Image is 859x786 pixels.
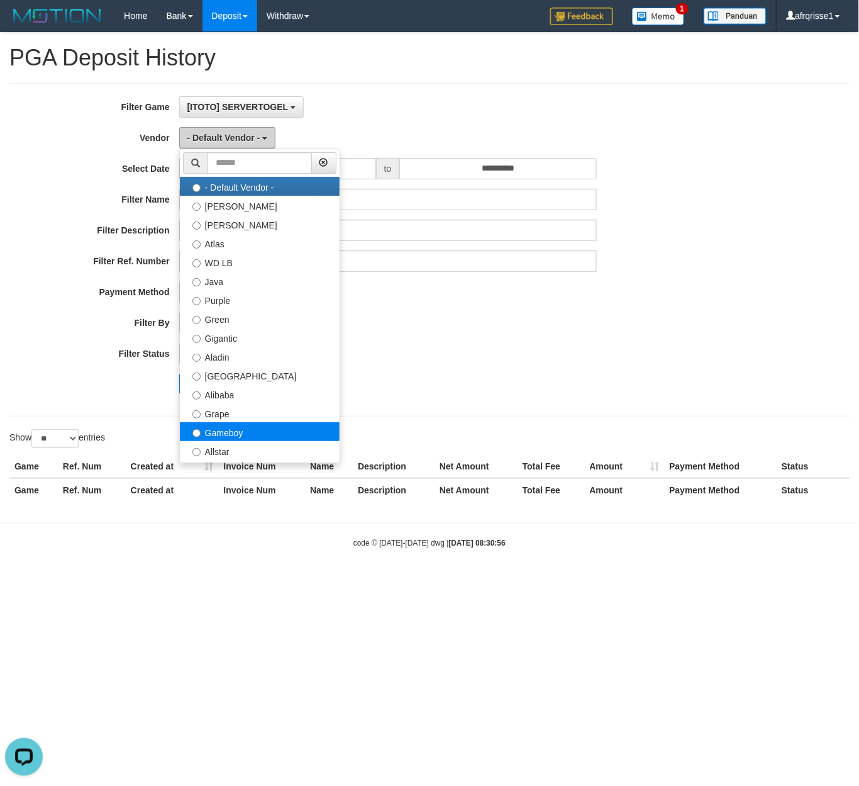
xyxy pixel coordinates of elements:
[665,455,777,478] th: Payment Method
[192,203,201,211] input: [PERSON_NAME]
[9,45,850,70] h1: PGA Deposit History
[518,455,585,478] th: Total Fee
[58,478,126,502] th: Ref. Num
[192,184,201,192] input: - Default Vendor -
[180,233,340,252] label: Atlas
[58,455,126,478] th: Ref. Num
[353,539,506,547] small: code © [DATE]-[DATE] dwg |
[180,215,340,233] label: [PERSON_NAME]
[585,478,665,502] th: Amount
[5,5,43,43] button: Open LiveChat chat widget
[9,6,105,25] img: MOTION_logo.png
[192,354,201,362] input: Aladin
[179,96,304,118] button: [ITOTO] SERVERTOGEL
[192,259,201,267] input: WD LB
[449,539,506,547] strong: [DATE] 08:30:56
[187,102,289,112] span: [ITOTO] SERVERTOGEL
[192,240,201,249] input: Atlas
[550,8,613,25] img: Feedback.jpg
[192,448,201,456] input: Allstar
[180,347,340,366] label: Aladin
[180,290,340,309] label: Purple
[180,422,340,441] label: Gameboy
[219,478,306,502] th: Invoice Num
[353,455,435,478] th: Description
[192,222,201,230] input: [PERSON_NAME]
[9,478,58,502] th: Game
[180,385,340,403] label: Alibaba
[632,8,685,25] img: Button%20Memo.svg
[305,455,353,478] th: Name
[192,278,201,286] input: Java
[180,309,340,328] label: Green
[180,441,340,460] label: Allstar
[180,196,340,215] label: [PERSON_NAME]
[179,127,276,149] button: - Default Vendor -
[9,429,105,448] label: Show entries
[180,460,340,479] label: Xtr
[192,391,201,400] input: Alibaba
[180,252,340,271] label: WD LB
[180,403,340,422] label: Grape
[180,177,340,196] label: - Default Vendor -
[676,3,689,14] span: 1
[777,478,850,502] th: Status
[180,328,340,347] label: Gigantic
[353,478,435,502] th: Description
[585,455,665,478] th: Amount
[180,271,340,290] label: Java
[126,478,219,502] th: Created at
[192,429,201,437] input: Gameboy
[305,478,353,502] th: Name
[192,297,201,305] input: Purple
[192,410,201,418] input: Grape
[376,158,400,179] span: to
[180,366,340,385] label: [GEOGRAPHIC_DATA]
[518,478,585,502] th: Total Fee
[219,455,306,478] th: Invoice Num
[435,478,518,502] th: Net Amount
[126,455,219,478] th: Created at
[187,133,260,143] span: - Default Vendor -
[435,455,518,478] th: Net Amount
[704,8,767,25] img: panduan.png
[665,478,777,502] th: Payment Method
[31,429,79,448] select: Showentries
[192,373,201,381] input: [GEOGRAPHIC_DATA]
[192,316,201,324] input: Green
[192,335,201,343] input: Gigantic
[9,455,58,478] th: Game
[777,455,850,478] th: Status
